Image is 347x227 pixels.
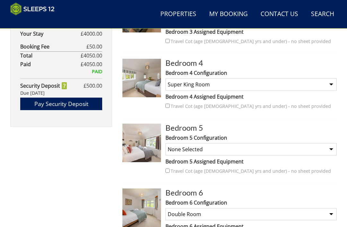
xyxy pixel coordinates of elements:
h3: Bedroom 4 [165,59,337,67]
div: PAID [20,68,102,75]
iframe: Customer reviews powered by Trustpilot [7,19,75,25]
strong: Your Stay [20,30,81,38]
h3: Bedroom 5 [165,124,337,132]
span: £ [81,60,102,68]
img: Room Image [122,124,161,162]
label: Bedroom 3 Assigned Equipment [165,28,337,36]
div: Due [DATE] [20,90,102,97]
label: Travel Cot (age [DEMOGRAPHIC_DATA] yrs and under) - no sheet provided [171,168,331,175]
strong: Paid [20,60,81,68]
strong: Security Deposit [20,82,67,90]
label: Bedroom 4 Assigned Equipment [165,93,337,100]
a: Pay Security Deposit [20,98,102,110]
a: Search [308,7,337,22]
span: 4000.00 [84,30,102,37]
strong: Booking Fee [20,43,86,50]
a: Properties [158,7,199,22]
span: 4050.00 [84,52,102,59]
span: £ [84,82,102,90]
label: Travel Cot (age [DEMOGRAPHIC_DATA] yrs and under) - no sheet provided [171,38,331,45]
span: £ [81,52,102,59]
span: 50.00 [89,43,102,50]
a: Contact Us [258,7,301,22]
label: Travel Cot (age [DEMOGRAPHIC_DATA] yrs and under) - no sheet provided [171,103,331,110]
h3: Bedroom 6 [165,188,337,197]
label: Bedroom 4 Configuration [165,69,337,77]
label: Bedroom 5 Configuration [165,134,337,142]
span: 4050.00 [84,61,102,68]
a: My Booking [207,7,250,22]
span: 500.00 [86,82,102,89]
img: Room Image [122,188,161,227]
img: Room Image [122,59,161,97]
strong: Total [20,52,81,59]
label: Bedroom 5 Assigned Equipment [165,158,337,165]
label: Bedroom 6 Configuration [165,199,337,206]
span: £ [86,43,102,50]
span: £ [81,30,102,38]
img: Sleeps 12 [10,3,55,15]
